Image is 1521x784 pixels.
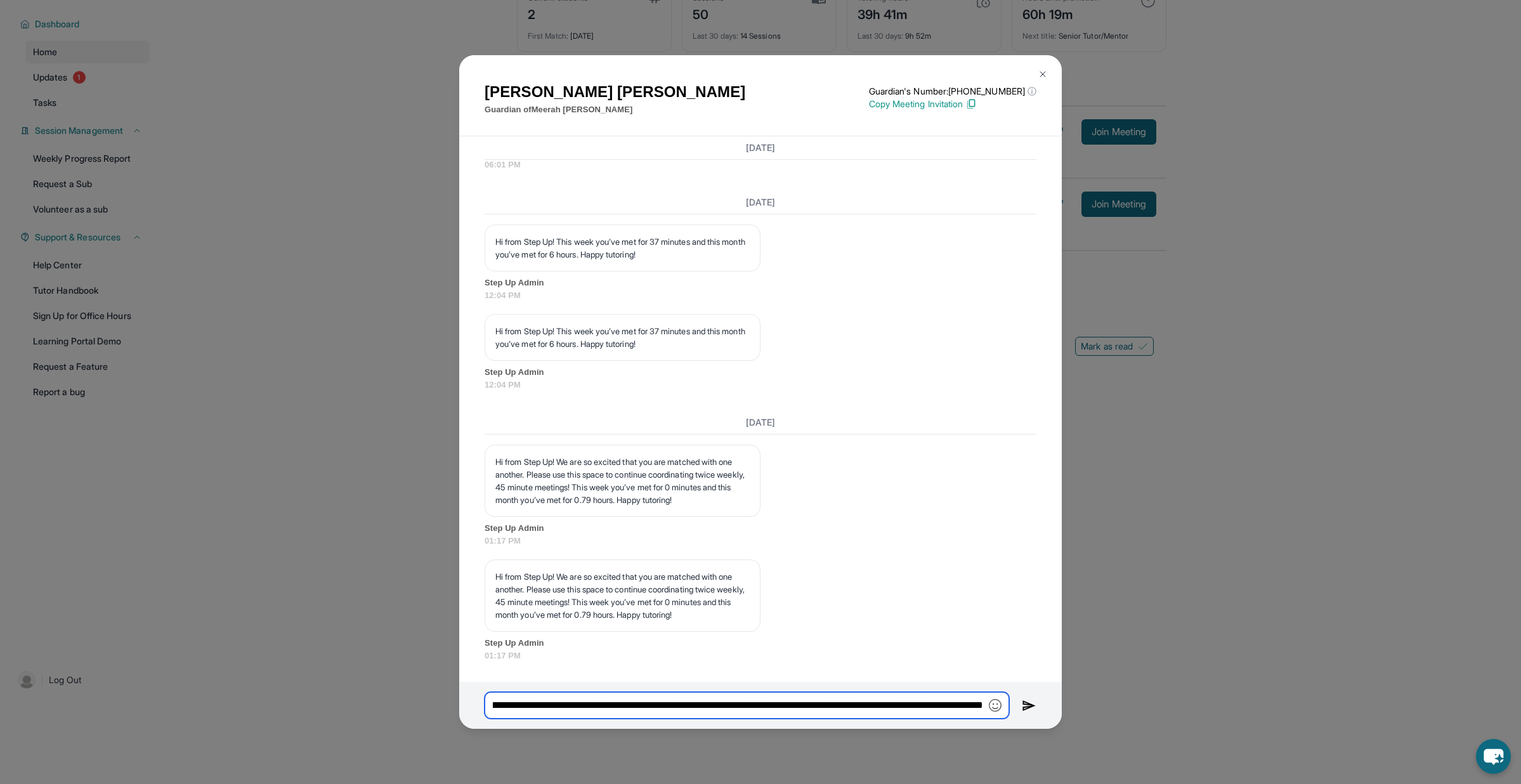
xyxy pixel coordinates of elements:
p: Copy Meeting Invitation [869,98,1036,110]
h3: [DATE] [485,141,1036,154]
span: 12:04 PM [485,379,1036,391]
span: Step Up Admin [485,366,1036,379]
img: Copy Icon [965,98,977,110]
span: 01:17 PM [485,650,1036,662]
h3: [DATE] [485,196,1036,209]
p: Hi from Step Up! We are so excited that you are matched with one another. Please use this space t... [495,455,750,506]
p: Hi from Step Up! This week you’ve met for 37 minutes and this month you’ve met for 6 hours. Happy... [495,235,750,261]
span: Step Up Admin [485,277,1036,289]
img: Emoji [989,699,1002,712]
span: 01:17 PM [485,535,1036,547]
h1: [PERSON_NAME] [PERSON_NAME] [485,81,745,103]
span: ⓘ [1028,85,1036,98]
img: Send icon [1022,698,1036,714]
p: Guardian's Number: [PHONE_NUMBER] [869,85,1036,98]
p: Hi from Step Up! This week you’ve met for 37 minutes and this month you’ve met for 6 hours. Happy... [495,325,750,350]
span: 06:01 PM [485,159,1036,171]
img: Close Icon [1038,69,1048,79]
span: Step Up Admin [485,522,1036,535]
span: Step Up Admin [485,637,1036,650]
p: Guardian of Meerah [PERSON_NAME] [485,103,745,116]
p: Hi from Step Up! We are so excited that you are matched with one another. Please use this space t... [495,570,750,621]
h3: [DATE] [485,416,1036,429]
span: 12:04 PM [485,289,1036,302]
button: chat-button [1476,739,1511,774]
